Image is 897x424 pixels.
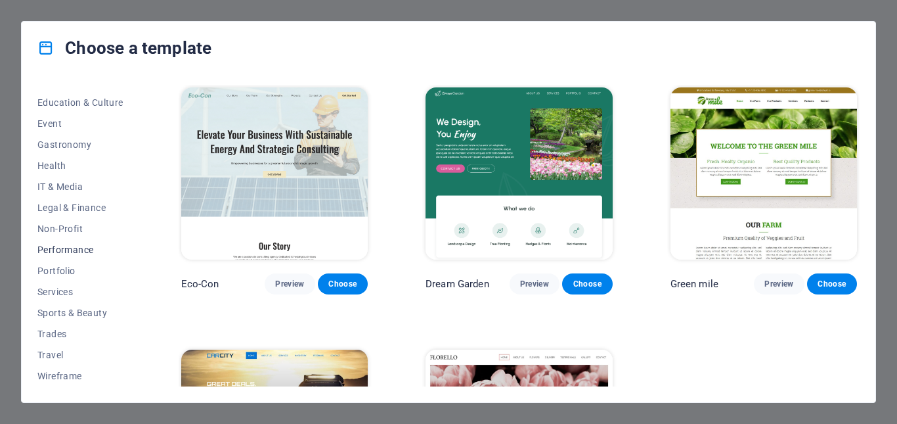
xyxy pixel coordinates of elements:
[275,279,304,289] span: Preview
[37,308,123,318] span: Sports & Beauty
[670,87,857,260] img: Green mile
[37,218,123,239] button: Non-Profit
[37,160,123,171] span: Health
[37,176,123,197] button: IT & Media
[37,287,123,297] span: Services
[37,134,123,155] button: Gastronomy
[520,279,549,289] span: Preview
[37,350,123,360] span: Travel
[37,181,123,192] span: IT & Media
[181,87,368,260] img: Eco-Con
[37,92,123,113] button: Education & Culture
[37,197,123,218] button: Legal & Finance
[37,239,123,260] button: Performance
[37,260,123,281] button: Portfolio
[37,266,123,276] span: Portfolio
[37,302,123,323] button: Sports & Beauty
[37,371,123,381] span: Wireframe
[181,277,219,291] p: Eco-Con
[37,323,123,344] button: Trades
[37,37,211,59] h4: Choose a template
[807,273,857,294] button: Choose
[573,279,602,289] span: Choose
[37,245,123,255] span: Performance
[764,279,793,289] span: Preview
[562,273,612,294] button: Choose
[670,277,718,291] p: Green mile
[37,224,123,234] span: Non-Profit
[37,155,123,176] button: Health
[318,273,368,294] button: Choose
[37,113,123,134] button: Event
[754,273,804,294] button: Preview
[37,118,123,129] span: Event
[37,365,123,387] button: Wireframe
[265,273,315,294] button: Preview
[818,279,846,289] span: Choose
[37,344,123,365] button: Travel
[37,97,123,108] span: Education & Culture
[426,277,489,291] p: Dream Garden
[37,139,123,150] span: Gastronomy
[510,273,559,294] button: Preview
[37,202,123,213] span: Legal & Finance
[426,87,612,260] img: Dream Garden
[328,279,357,289] span: Choose
[37,281,123,302] button: Services
[37,329,123,339] span: Trades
